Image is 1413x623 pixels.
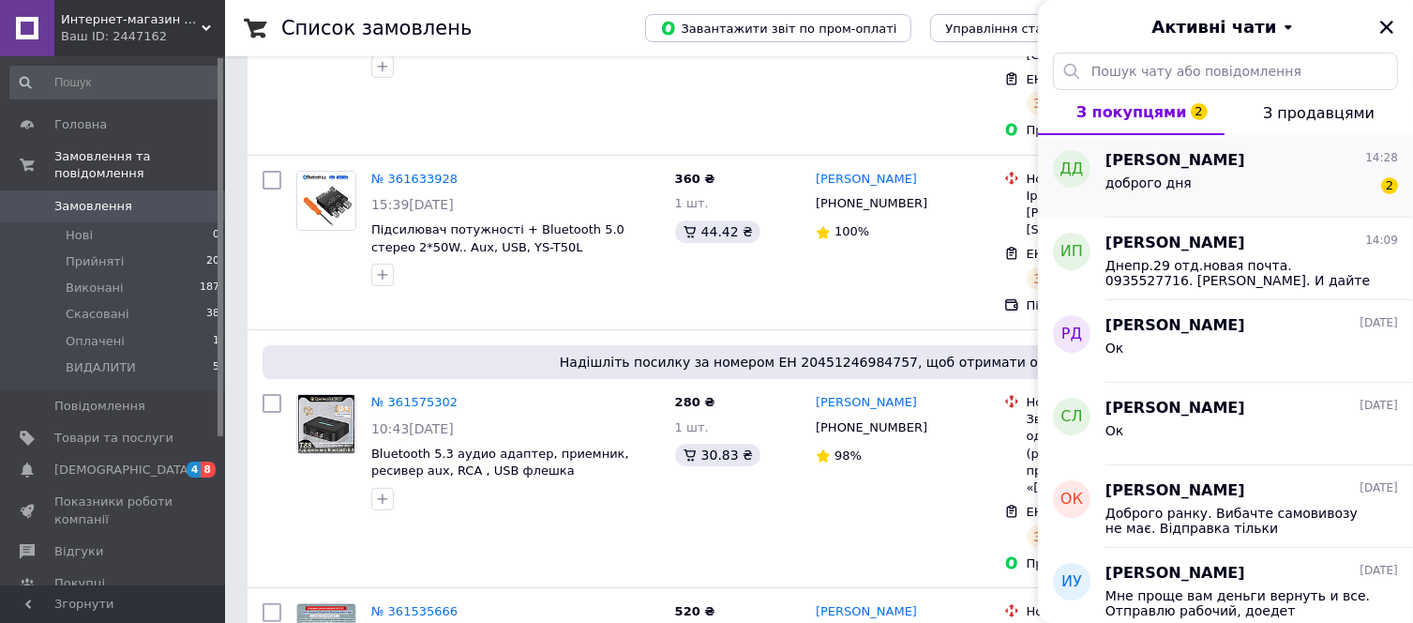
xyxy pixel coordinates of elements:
[1027,188,1215,239] div: Ірпінь, №5 (до 30 кг): вул. [PERSON_NAME][STREET_ADDRESS]
[675,220,760,243] div: 44.42 ₴
[1060,159,1084,180] span: ДД
[1060,406,1082,428] span: СЛ
[371,447,629,479] a: Bluetooth 5.3 аудио адаптер, приемник, ресивер aux, RCA , USB флешка
[1375,16,1398,38] button: Закрити
[1090,15,1360,39] button: Активні чати
[1105,506,1372,536] span: Доброго ранку. Вибачте самовивозу не має. Відправка тільки
[675,420,709,434] span: 1 шт.
[675,172,715,186] span: 360 ₴
[1060,241,1083,263] span: ИП
[1105,588,1372,618] span: Мне проще вам деньги вернуть и все. Отправлю рабочий, доедет нерабочий. А за эти эксперименты я б...
[1076,103,1187,121] span: З покупцями
[1061,571,1082,593] span: ИУ
[1105,258,1372,288] span: Днепр.29 отд.новая почта. 0935527716. [PERSON_NAME]. И дайте карту, как получу, верну деньги
[816,394,917,412] a: [PERSON_NAME]
[1360,480,1398,496] span: [DATE]
[54,148,225,182] span: Замовлення та повідомлення
[1105,150,1245,172] span: [PERSON_NAME]
[1027,505,1160,519] span: ЕН: 20451246984757
[66,227,93,244] span: Нові
[675,604,715,618] span: 520 ₴
[371,197,454,212] span: 15:39[DATE]
[371,421,454,436] span: 10:43[DATE]
[812,416,931,440] div: [PHONE_NUMBER]
[200,280,219,296] span: 187
[1360,398,1398,414] span: [DATE]
[66,333,125,350] span: Оплачені
[1038,383,1413,465] button: СЛ[PERSON_NAME][DATE]Ок
[61,28,225,45] div: Ваш ID: 2447162
[298,395,355,453] img: Фото товару
[371,222,624,254] span: Підсилювач потужності + Bluetooth 5.0 стерео 2*50W.. Aux, USB, YS-T50L
[1105,423,1123,438] span: Ок
[1060,489,1083,510] span: ОК
[1027,297,1215,314] div: Післяплата
[1105,315,1245,337] span: [PERSON_NAME]
[54,430,173,447] span: Товари та послуги
[675,395,715,409] span: 280 ₴
[645,14,911,42] button: Завантажити звіт по пром-оплаті
[816,171,917,189] a: [PERSON_NAME]
[213,227,219,244] span: 0
[675,444,760,466] div: 30.83 ₴
[1027,122,1215,139] div: Пром-оплата
[1061,324,1082,345] span: РД
[54,575,105,592] span: Покупці
[1053,53,1398,90] input: Пошук чату або повідомлення
[54,398,145,415] span: Повідомлення
[371,172,458,186] a: № 361633928
[297,172,355,230] img: Фото товару
[270,353,1368,372] span: Надішліть посилку за номером ЕН 20451246984757, щоб отримати оплату
[54,494,173,527] span: Показники роботи компанії
[1105,398,1245,419] span: [PERSON_NAME]
[1105,480,1245,502] span: [PERSON_NAME]
[371,604,458,618] a: № 361535666
[1151,15,1276,39] span: Активні чати
[1038,90,1225,135] button: З покупцями2
[1365,150,1398,166] span: 14:28
[1027,411,1215,496] div: Звягель, №3 (до 30 кг на одне місце): вул. Київська (ран.[PERSON_NAME]) 8, прим. 10-А (біля маг. ...
[1191,103,1208,120] span: 2
[1360,563,1398,579] span: [DATE]
[296,394,356,454] a: Фото товару
[1027,603,1215,620] div: Нова Пошта
[1038,300,1413,383] button: РД[PERSON_NAME][DATE]Ок
[9,66,221,99] input: Пошук
[834,224,869,238] span: 100%
[816,603,917,621] a: [PERSON_NAME]
[1027,92,1133,114] div: Заплановано
[1038,218,1413,300] button: ИП[PERSON_NAME]14:09Днепр.29 отд.новая почта. 0935527716. [PERSON_NAME]. И дайте карту, как получ...
[660,20,896,37] span: Завантажити звіт по пром-оплаті
[201,462,216,478] span: 8
[66,280,124,296] span: Виконані
[1263,104,1375,122] span: З продавцями
[281,17,472,39] h1: Список замовлень
[1105,175,1192,190] span: доброго дня
[187,462,202,478] span: 4
[1105,341,1123,356] span: Ок
[1027,555,1215,572] div: Пром-оплата
[66,253,124,270] span: Прийняті
[54,543,103,560] span: Відгуки
[54,198,132,215] span: Замовлення
[206,253,219,270] span: 20
[1027,525,1133,548] div: Заплановано
[206,306,219,323] span: 38
[1038,135,1413,218] button: ДД[PERSON_NAME]14:28доброго дня2
[1027,72,1160,86] span: ЕН: 20451247433145
[930,14,1104,42] button: Управління статусами
[66,359,136,376] span: ВИДАЛИТИ
[1381,177,1398,194] span: 2
[1105,563,1245,585] span: [PERSON_NAME]
[1027,171,1215,188] div: Нова Пошта
[371,395,458,409] a: № 361575302
[1105,233,1245,254] span: [PERSON_NAME]
[296,171,356,231] a: Фото товару
[1038,465,1413,548] button: ОК[PERSON_NAME][DATE]Доброго ранку. Вибачте самовивозу не має. Відправка тільки
[1225,90,1413,135] button: З продавцями
[213,333,219,350] span: 1
[54,462,193,479] span: [DEMOGRAPHIC_DATA]
[66,306,129,323] span: Скасовані
[54,116,107,133] span: Головна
